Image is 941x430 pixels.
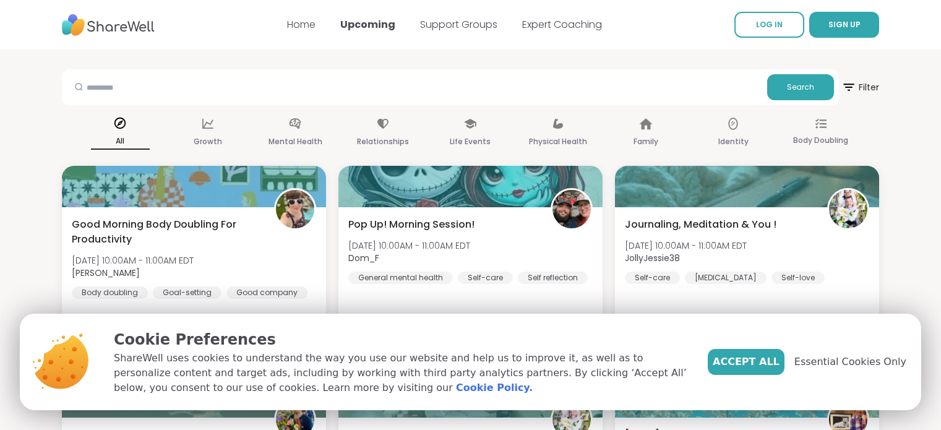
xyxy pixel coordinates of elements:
[72,254,194,267] span: [DATE] 10:00AM - 11:00AM EDT
[708,349,784,375] button: Accept All
[269,134,322,149] p: Mental Health
[529,134,587,149] p: Physical Health
[348,217,475,232] span: Pop Up! Morning Session!
[226,286,307,299] div: Good company
[794,355,906,369] span: Essential Cookies Only
[458,272,513,284] div: Self-care
[713,355,780,369] span: Accept All
[287,17,316,32] a: Home
[787,82,814,93] span: Search
[828,19,861,30] span: SIGN UP
[450,134,491,149] p: Life Events
[756,19,783,30] span: LOG IN
[518,272,588,284] div: Self reflection
[625,217,776,232] span: Journaling, Meditation & You !
[91,134,150,150] p: All
[114,329,688,351] p: Cookie Preferences
[793,133,848,148] p: Body Doubling
[841,69,879,105] button: Filter
[340,17,395,32] a: Upcoming
[456,381,533,395] a: Cookie Policy.
[771,272,825,284] div: Self-love
[420,17,497,32] a: Support Groups
[72,217,260,247] span: Good Morning Body Doubling For Productivity
[625,239,747,252] span: [DATE] 10:00AM - 11:00AM EDT
[718,134,749,149] p: Identity
[767,74,834,100] button: Search
[348,239,470,252] span: [DATE] 10:00AM - 11:00AM EDT
[153,286,221,299] div: Goal-setting
[72,267,140,279] b: [PERSON_NAME]
[685,272,767,284] div: [MEDICAL_DATA]
[194,134,222,149] p: Growth
[348,272,453,284] div: General mental health
[276,190,314,228] img: Adrienne_QueenOfTheDawn
[634,134,658,149] p: Family
[348,252,379,264] b: Dom_F
[841,72,879,102] span: Filter
[625,272,680,284] div: Self-care
[734,12,804,38] a: LOG IN
[114,351,688,395] p: ShareWell uses cookies to understand the way you use our website and help us to improve it, as we...
[522,17,602,32] a: Expert Coaching
[72,286,148,299] div: Body doubling
[829,190,867,228] img: JollyJessie38
[552,190,591,228] img: Dom_F
[62,8,155,42] img: ShareWell Nav Logo
[357,134,409,149] p: Relationships
[625,252,680,264] b: JollyJessie38
[809,12,879,38] button: SIGN UP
